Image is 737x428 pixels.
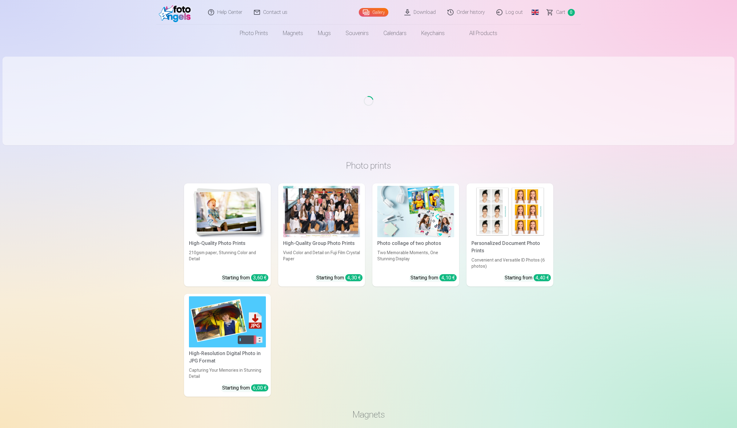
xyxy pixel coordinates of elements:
div: 4,10 € [439,274,457,281]
span: Сart [556,9,565,16]
a: High-Quality Photo PrintsHigh-Quality Photo Prints210gsm paper, Stunning Color and DetailStarting... [184,183,271,286]
a: Souvenirs [338,25,376,42]
h3: Magnets [189,409,548,420]
div: Starting from [222,384,268,392]
div: 4,30 € [345,274,362,281]
img: High-Resolution Digital Photo in JPG Format [189,296,266,348]
div: 4,40 € [534,274,551,281]
div: Two Memorable Moments, One Stunning Display [375,250,457,269]
div: 3,60 € [251,274,268,281]
div: Vivid Color and Detail on Fuji Film Crystal Paper [281,250,362,269]
div: Starting from [222,274,268,282]
div: High-Quality Photo Prints [186,240,268,247]
a: Keychains [414,25,452,42]
a: Photo collage of two photosPhoto collage of two photosTwo Memorable Moments, One Stunning Display... [372,183,459,286]
div: Capturing Your Memories in Stunning Detail [186,367,268,379]
div: Personalized Document Photo Prints [469,240,551,254]
div: High-Quality Group Photo Prints [281,240,362,247]
a: High-Quality Group Photo PrintsVivid Color and Detail on Fuji Film Crystal PaperStarting from 4,30 € [278,183,365,286]
div: 210gsm paper, Stunning Color and Detail [186,250,268,269]
a: Mugs [310,25,338,42]
img: /fa1 [159,2,194,22]
img: High-Quality Photo Prints [189,186,266,237]
span: 0 [568,9,575,16]
a: Personalized Document Photo PrintsPersonalized Document Photo PrintsConvenient and Versatile ID P... [467,183,553,286]
div: Convenient and Versatile ID Photos (6 photos) [469,257,551,269]
div: High-Resolution Digital Photo in JPG Format [186,350,268,365]
img: Photo collage of two photos [377,186,454,237]
div: 6,00 € [251,384,268,391]
div: Photo collage of two photos [375,240,457,247]
a: High-Resolution Digital Photo in JPG FormatHigh-Resolution Digital Photo in JPG FormatCapturing Y... [184,294,271,397]
a: Gallery [359,8,388,17]
img: Personalized Document Photo Prints [471,186,548,237]
a: Calendars [376,25,414,42]
a: Photo prints [232,25,275,42]
a: All products [452,25,505,42]
div: Starting from [411,274,457,282]
div: Starting from [505,274,551,282]
a: Magnets [275,25,310,42]
div: Starting from [316,274,362,282]
h3: Photo prints [189,160,548,171]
